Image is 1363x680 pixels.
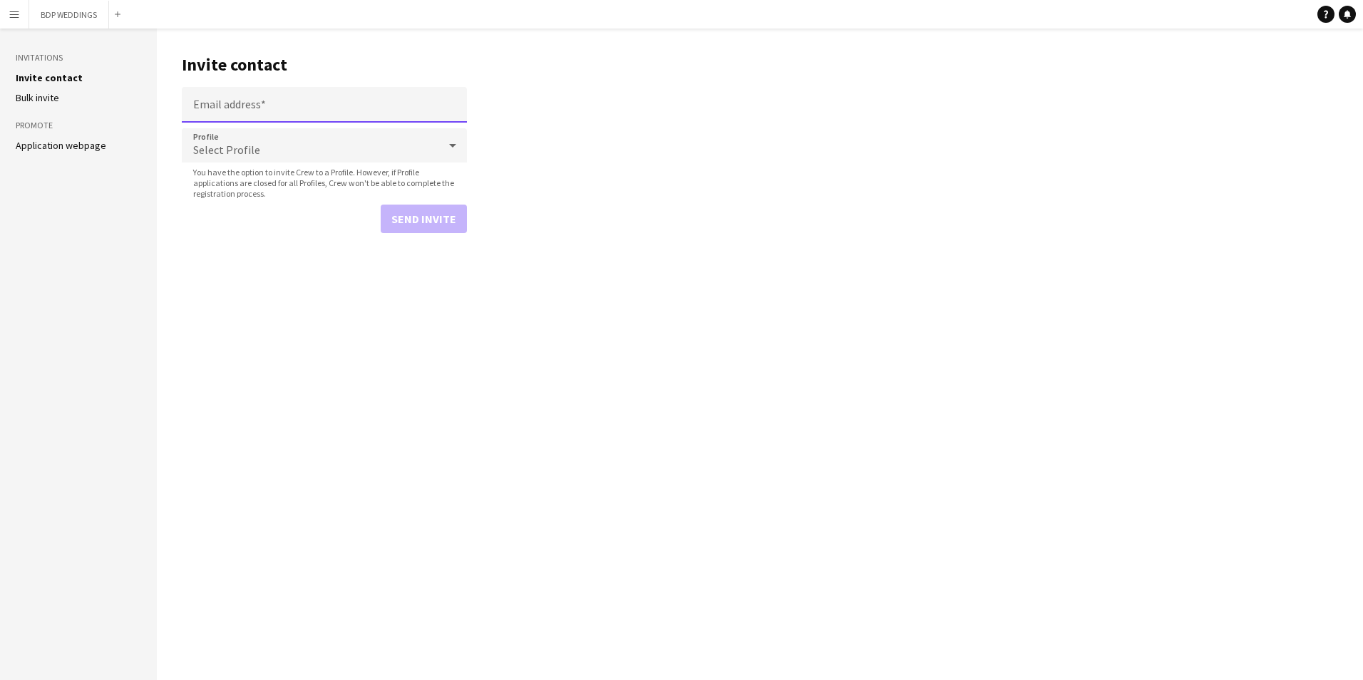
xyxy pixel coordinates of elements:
a: Application webpage [16,139,106,152]
a: Invite contact [16,71,83,84]
span: You have the option to invite Crew to a Profile. However, if Profile applications are closed for ... [182,167,467,199]
span: Select Profile [193,143,260,157]
h1: Invite contact [182,54,467,76]
h3: Promote [16,119,141,132]
a: Bulk invite [16,91,59,104]
button: BDP WEDDINGS [29,1,109,29]
h3: Invitations [16,51,141,64]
